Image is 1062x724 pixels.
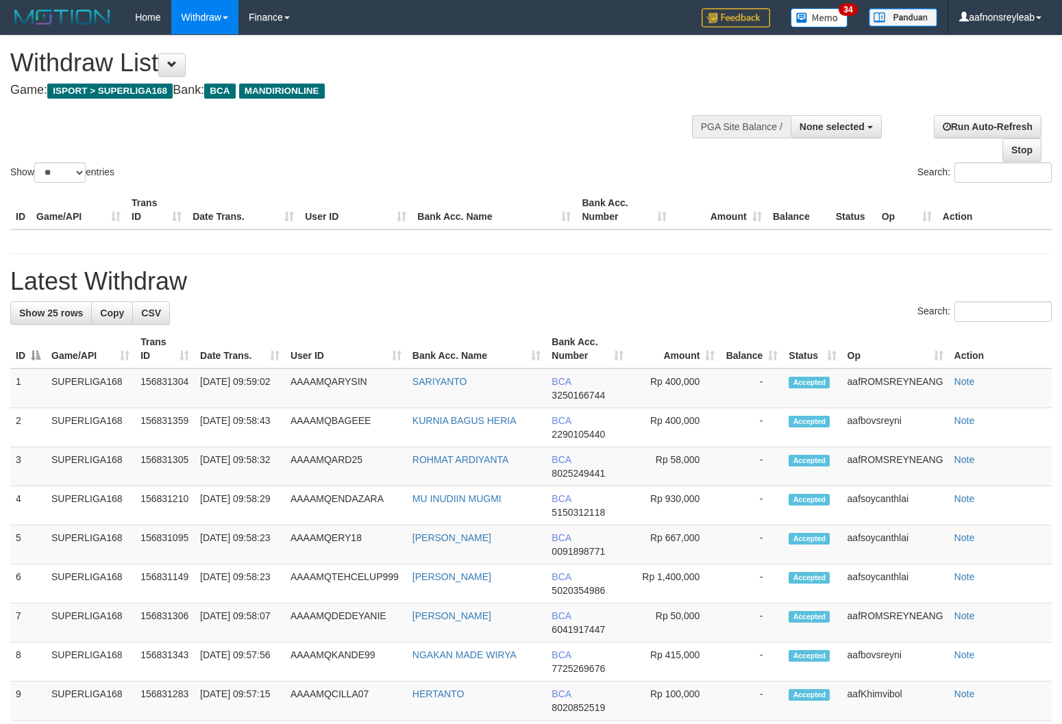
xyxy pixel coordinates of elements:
[791,8,848,27] img: Button%20Memo.svg
[842,486,949,525] td: aafsoycanthlai
[46,564,135,603] td: SUPERLIGA168
[195,603,285,642] td: [DATE] 09:58:07
[10,486,46,525] td: 4
[135,329,195,369] th: Trans ID: activate to sort column ascending
[720,486,783,525] td: -
[789,650,830,662] span: Accepted
[954,493,975,504] a: Note
[285,525,407,564] td: AAAAMQERY18
[720,408,783,447] td: -
[954,454,975,465] a: Note
[195,408,285,447] td: [DATE] 09:58:43
[285,486,407,525] td: AAAAMQENDAZARA
[195,564,285,603] td: [DATE] 09:58:23
[10,162,114,183] label: Show entries
[629,408,721,447] td: Rp 400,000
[791,115,882,138] button: None selected
[552,546,605,557] span: Copy 0091898771 to clipboard
[954,376,975,387] a: Note
[412,493,502,504] a: MU INUDIIN MUGMI
[10,84,694,97] h4: Game: Bank:
[285,642,407,682] td: AAAAMQKANDE99
[552,390,605,401] span: Copy 3250166744 to clipboard
[954,610,975,621] a: Note
[552,688,571,699] span: BCA
[789,533,830,545] span: Accepted
[842,369,949,408] td: aafROMSREYNEANG
[789,689,830,701] span: Accepted
[135,682,195,721] td: 156831283
[576,190,671,229] th: Bank Acc. Number
[46,525,135,564] td: SUPERLIGA168
[412,610,491,621] a: [PERSON_NAME]
[187,190,299,229] th: Date Trans.
[789,416,830,427] span: Accepted
[46,408,135,447] td: SUPERLIGA168
[954,301,1052,322] input: Search:
[629,603,721,642] td: Rp 50,000
[552,429,605,440] span: Copy 2290105440 to clipboard
[195,486,285,525] td: [DATE] 09:58:29
[10,642,46,682] td: 8
[239,84,325,99] span: MANDIRIONLINE
[412,190,576,229] th: Bank Acc. Name
[135,369,195,408] td: 156831304
[720,447,783,486] td: -
[412,415,517,426] a: KURNIA BAGUS HERIA
[10,603,46,642] td: 7
[842,329,949,369] th: Op: activate to sort column ascending
[412,532,491,543] a: [PERSON_NAME]
[954,688,975,699] a: Note
[842,603,949,642] td: aafROMSREYNEANG
[629,486,721,525] td: Rp 930,000
[10,49,694,77] h1: Withdraw List
[954,649,975,660] a: Note
[46,369,135,408] td: SUPERLIGA168
[720,329,783,369] th: Balance: activate to sort column ascending
[126,190,187,229] th: Trans ID
[720,682,783,721] td: -
[285,682,407,721] td: AAAAMQCILLA07
[135,447,195,486] td: 156831305
[783,329,841,369] th: Status: activate to sort column ascending
[552,663,605,674] span: Copy 7725269676 to clipboard
[720,525,783,564] td: -
[842,408,949,447] td: aafbovsreyni
[552,702,605,713] span: Copy 8020852519 to clipboard
[789,611,830,623] span: Accepted
[1002,138,1041,162] a: Stop
[10,682,46,721] td: 9
[789,572,830,584] span: Accepted
[720,603,783,642] td: -
[10,564,46,603] td: 6
[46,682,135,721] td: SUPERLIGA168
[285,564,407,603] td: AAAAMQTEHCELUP999
[412,649,517,660] a: NGAKAN MADE WIRYA
[10,329,46,369] th: ID: activate to sort column descending
[10,7,114,27] img: MOTION_logo.png
[720,642,783,682] td: -
[629,369,721,408] td: Rp 400,000
[954,571,975,582] a: Note
[629,525,721,564] td: Rp 667,000
[135,642,195,682] td: 156831343
[552,454,571,465] span: BCA
[917,301,1052,322] label: Search:
[789,455,830,466] span: Accepted
[407,329,547,369] th: Bank Acc. Name: activate to sort column ascending
[34,162,86,183] select: Showentries
[195,682,285,721] td: [DATE] 09:57:15
[299,190,412,229] th: User ID
[720,564,783,603] td: -
[46,447,135,486] td: SUPERLIGA168
[552,532,571,543] span: BCA
[629,564,721,603] td: Rp 1,400,000
[552,571,571,582] span: BCA
[546,329,628,369] th: Bank Acc. Number: activate to sort column ascending
[842,642,949,682] td: aafbovsreyni
[412,376,467,387] a: SARIYANTO
[720,369,783,408] td: -
[552,649,571,660] span: BCA
[135,603,195,642] td: 156831306
[412,688,464,699] a: HERTANTO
